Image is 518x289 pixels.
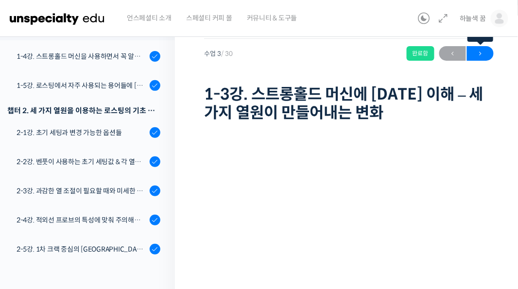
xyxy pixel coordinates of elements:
a: 설정 [125,208,187,233]
h1: 1-3강. 스트롱홀드 머신에 [DATE] 이해 – 세 가지 열원이 만들어내는 변화 [204,85,494,122]
div: 챕터 2. 세 가지 열원을 이용하는 로스팅의 기초 설계 [7,104,160,117]
div: 2-4강. 적외선 프로브의 특성에 맞춰 주의해야 할 점들 [17,215,147,225]
div: 1-4강. 스트롱홀드 머신을 사용하면서 꼭 알고 있어야 할 유의사항 [17,51,147,62]
span: ← [439,47,466,60]
span: 하늘색 꿈 [460,14,486,23]
a: 다음→ [467,46,494,61]
a: ←이전 [439,46,466,61]
div: 2-2강. 벤풋이 사용하는 초기 세팅값 & 각 열원이 하는 역할 [17,156,147,167]
div: 2-5강. 1차 크랙 중심의 [GEOGRAPHIC_DATA]에 관하여 [17,244,147,255]
span: 설정 [150,223,162,231]
span: / 30 [221,50,233,58]
div: 완료함 [407,46,434,61]
a: 홈 [3,208,64,233]
span: 대화 [89,223,101,231]
div: 2-3강. 과감한 열 조절이 필요할 때와 미세한 열 조절이 필요할 때 [17,186,147,196]
div: 1-5강. 로스팅에서 자주 사용되는 용어들에 [DATE] 이해 [17,80,147,91]
span: 1 [99,208,102,216]
span: 홈 [31,223,36,231]
span: 수업 3 [204,51,233,57]
a: 1대화 [64,208,125,233]
div: 2-1강. 초기 세팅과 변경 가능한 옵션들 [17,127,147,138]
span: → [467,47,494,60]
